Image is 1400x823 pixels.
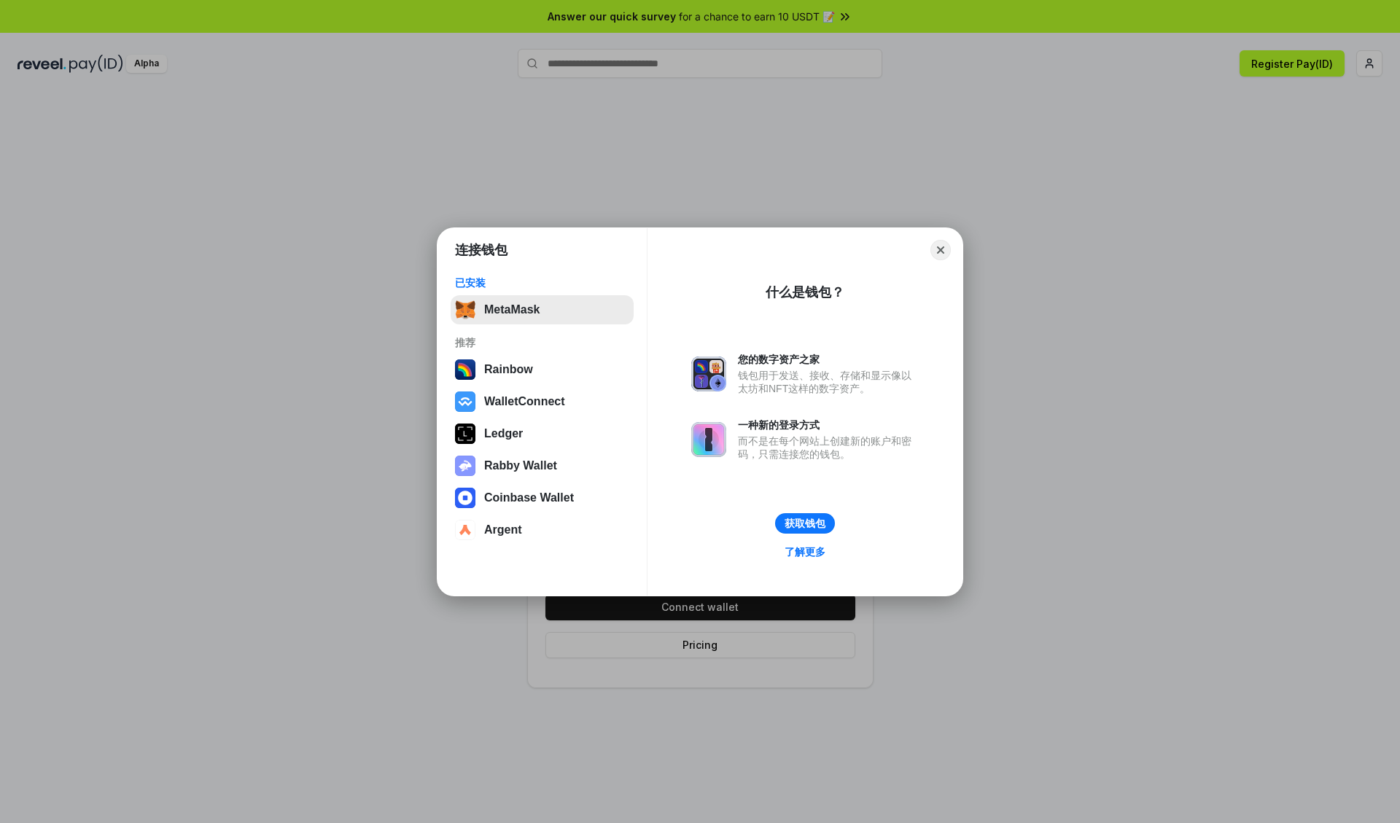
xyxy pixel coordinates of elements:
[455,241,507,259] h1: 连接钱包
[776,542,834,561] a: 了解更多
[455,300,475,320] img: svg+xml,%3Csvg%20fill%3D%22none%22%20height%3D%2233%22%20viewBox%3D%220%200%2035%2033%22%20width%...
[455,359,475,380] img: svg+xml,%3Csvg%20width%3D%22120%22%20height%3D%22120%22%20viewBox%3D%220%200%20120%20120%22%20fil...
[930,240,951,260] button: Close
[455,424,475,444] img: svg+xml,%3Csvg%20xmlns%3D%22http%3A%2F%2Fwww.w3.org%2F2000%2Fsvg%22%20width%3D%2228%22%20height%3...
[455,391,475,412] img: svg+xml,%3Csvg%20width%3D%2228%22%20height%3D%2228%22%20viewBox%3D%220%200%2028%2028%22%20fill%3D...
[484,523,522,537] div: Argent
[455,276,629,289] div: 已安装
[451,451,634,480] button: Rabby Wallet
[451,483,634,512] button: Coinbase Wallet
[484,303,540,316] div: MetaMask
[484,395,565,408] div: WalletConnect
[455,336,629,349] div: 推荐
[785,545,825,558] div: 了解更多
[451,387,634,416] button: WalletConnect
[738,353,919,366] div: 您的数字资产之家
[738,369,919,395] div: 钱包用于发送、接收、存储和显示像以太坊和NFT这样的数字资产。
[691,356,726,391] img: svg+xml,%3Csvg%20xmlns%3D%22http%3A%2F%2Fwww.w3.org%2F2000%2Fsvg%22%20fill%3D%22none%22%20viewBox...
[455,488,475,508] img: svg+xml,%3Csvg%20width%3D%2228%22%20height%3D%2228%22%20viewBox%3D%220%200%2028%2028%22%20fill%3D...
[455,456,475,476] img: svg+xml,%3Csvg%20xmlns%3D%22http%3A%2F%2Fwww.w3.org%2F2000%2Fsvg%22%20fill%3D%22none%22%20viewBox...
[785,517,825,530] div: 获取钱包
[484,491,574,504] div: Coinbase Wallet
[451,355,634,384] button: Rainbow
[691,422,726,457] img: svg+xml,%3Csvg%20xmlns%3D%22http%3A%2F%2Fwww.w3.org%2F2000%2Fsvg%22%20fill%3D%22none%22%20viewBox...
[451,295,634,324] button: MetaMask
[738,418,919,432] div: 一种新的登录方式
[455,520,475,540] img: svg+xml,%3Csvg%20width%3D%2228%22%20height%3D%2228%22%20viewBox%3D%220%200%2028%2028%22%20fill%3D...
[451,515,634,545] button: Argent
[766,284,844,301] div: 什么是钱包？
[775,513,835,534] button: 获取钱包
[484,427,523,440] div: Ledger
[484,459,557,472] div: Rabby Wallet
[484,363,533,376] div: Rainbow
[738,434,919,461] div: 而不是在每个网站上创建新的账户和密码，只需连接您的钱包。
[451,419,634,448] button: Ledger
